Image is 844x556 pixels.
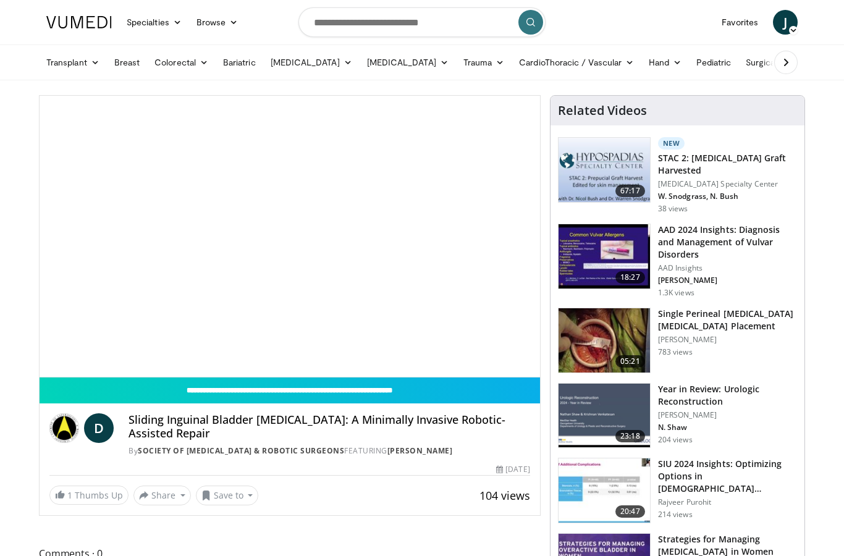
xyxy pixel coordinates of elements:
[658,347,693,357] p: 783 views
[658,224,797,261] h3: AAD 2024 Insights: Diagnosis and Management of Vulvar Disorders
[658,137,685,150] p: New
[39,50,107,75] a: Transplant
[658,435,693,445] p: 204 views
[360,50,456,75] a: [MEDICAL_DATA]
[107,50,147,75] a: Breast
[615,185,645,197] span: 67:17
[689,50,738,75] a: Pediatric
[558,308,797,373] a: 05:21 Single Perineal [MEDICAL_DATA] [MEDICAL_DATA] Placement [PERSON_NAME] 783 views
[138,445,344,456] a: Society of [MEDICAL_DATA] & Robotic Surgeons
[641,50,689,75] a: Hand
[456,50,512,75] a: Trauma
[479,488,530,503] span: 104 views
[387,445,453,456] a: [PERSON_NAME]
[129,445,530,457] div: By FEATURING
[558,137,797,214] a: 67:17 New STAC 2: [MEDICAL_DATA] Graft Harvested [MEDICAL_DATA] Specialty Center W. Snodgrass, N....
[298,7,546,37] input: Search topics, interventions
[658,288,694,298] p: 1.3K views
[714,10,766,35] a: Favorites
[196,486,259,505] button: Save to
[558,103,647,118] h4: Related Videos
[559,138,650,202] img: 01f3608b-8eda-4dca-98de-52c159a81040.png.150x105_q85_crop-smart_upscale.png
[658,497,797,507] p: Rajveer Purohit
[658,383,797,408] h3: Year in Review: Urologic Reconstruction
[615,505,645,518] span: 20:47
[658,410,797,420] p: [PERSON_NAME]
[658,179,797,189] p: [MEDICAL_DATA] Specialty Center
[658,510,693,520] p: 214 views
[49,413,79,443] img: Society of Laparoscopic & Robotic Surgeons
[512,50,641,75] a: CardioThoracic / Vascular
[84,413,114,443] a: D
[615,271,645,284] span: 18:27
[119,10,189,35] a: Specialties
[133,486,191,505] button: Share
[658,308,797,332] h3: Single Perineal [MEDICAL_DATA] [MEDICAL_DATA] Placement
[559,224,650,289] img: 391116fa-c4eb-4293-bed8-ba80efc87e4b.150x105_q85_crop-smart_upscale.jpg
[40,96,540,377] video-js: Video Player
[738,50,838,75] a: Surgical Oncology
[263,50,360,75] a: [MEDICAL_DATA]
[559,458,650,523] img: 7d2a5eae-1b38-4df6-9a7f-463b8470133b.150x105_q85_crop-smart_upscale.jpg
[129,413,530,440] h4: Sliding Inguinal Bladder [MEDICAL_DATA]: A Minimally Invasive Robotic-Assisted Repair
[658,458,797,495] h3: SIU 2024 Insights: Optimizing Options in [DEMOGRAPHIC_DATA] [MEDICAL_DATA]
[658,152,797,177] h3: STAC 2: [MEDICAL_DATA] Graft Harvested
[658,276,797,285] p: [PERSON_NAME]
[615,355,645,368] span: 05:21
[658,335,797,345] p: [PERSON_NAME]
[496,464,530,475] div: [DATE]
[615,430,645,442] span: 23:18
[216,50,263,75] a: Bariatric
[558,224,797,298] a: 18:27 AAD 2024 Insights: Diagnosis and Management of Vulvar Disorders AAD Insights [PERSON_NAME] ...
[189,10,246,35] a: Browse
[658,192,797,201] p: W. Snodgrass, N. Bush
[46,16,112,28] img: VuMedi Logo
[658,263,797,273] p: AAD Insights
[559,384,650,448] img: a4763f22-b98d-4ca7-a7b0-76e2b474f451.png.150x105_q85_crop-smart_upscale.png
[558,383,797,449] a: 23:18 Year in Review: Urologic Reconstruction [PERSON_NAME] N. Shaw 204 views
[658,423,797,432] p: N. Shaw
[559,308,650,373] img: 735fcd68-c9dc-4d64-bd7c-3ac0607bf3e9.150x105_q85_crop-smart_upscale.jpg
[49,486,129,505] a: 1 Thumbs Up
[67,489,72,501] span: 1
[147,50,216,75] a: Colorectal
[558,458,797,523] a: 20:47 SIU 2024 Insights: Optimizing Options in [DEMOGRAPHIC_DATA] [MEDICAL_DATA] Rajveer Purohit ...
[773,10,798,35] a: J
[658,204,688,214] p: 38 views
